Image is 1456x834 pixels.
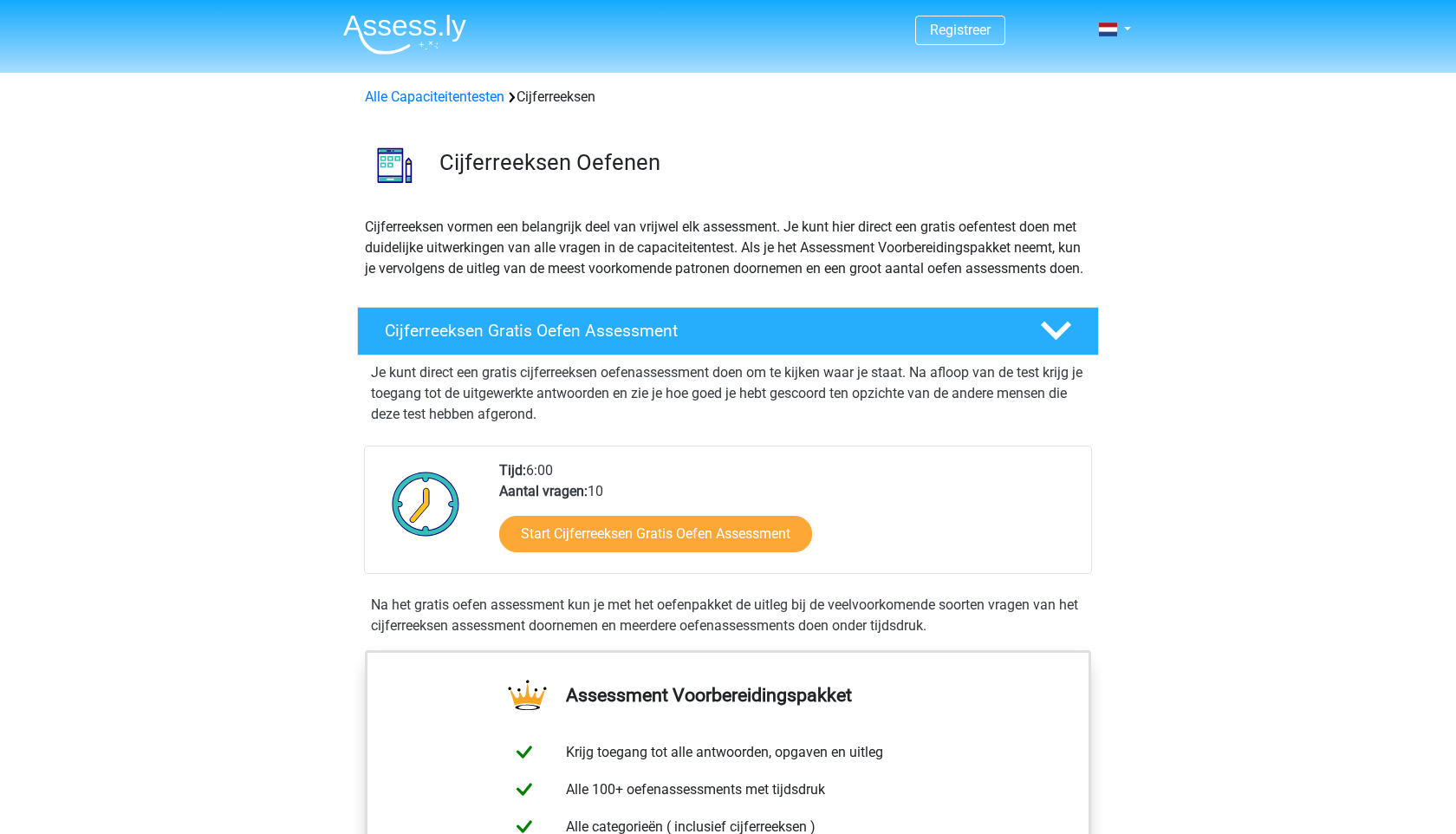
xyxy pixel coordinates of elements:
[343,14,466,55] img: Assessly
[371,362,1085,425] p: Je kunt direct een gratis cijferreeksen oefenassessment doen om te kijken waar je staat. Na afloo...
[499,462,526,479] b: Tijd:
[350,307,1106,355] a: Cijferreeksen Gratis Oefen Assessment
[930,22,991,38] a: Registreer
[382,460,470,547] img: Klok
[499,483,588,499] b: Aantal vragen:
[499,516,812,552] a: Start Cijferreeksen Gratis Oefen Assessment
[439,149,1085,176] h3: Cijferreeksen Oefenen
[365,88,504,105] a: Alle Capaciteitentesten
[365,217,1091,279] p: Cijferreeksen vormen een belangrijk deel van vrijwel elk assessment. Je kunt hier direct een grat...
[364,595,1092,636] div: Na het gratis oefen assessment kun je met het oefenpakket de uitleg bij de veelvoorkomende soorte...
[385,321,1012,341] h4: Cijferreeksen Gratis Oefen Assessment
[358,128,432,202] img: cijferreeksen
[486,460,1090,573] div: 6:00 10
[358,87,1098,108] div: Cijferreeksen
